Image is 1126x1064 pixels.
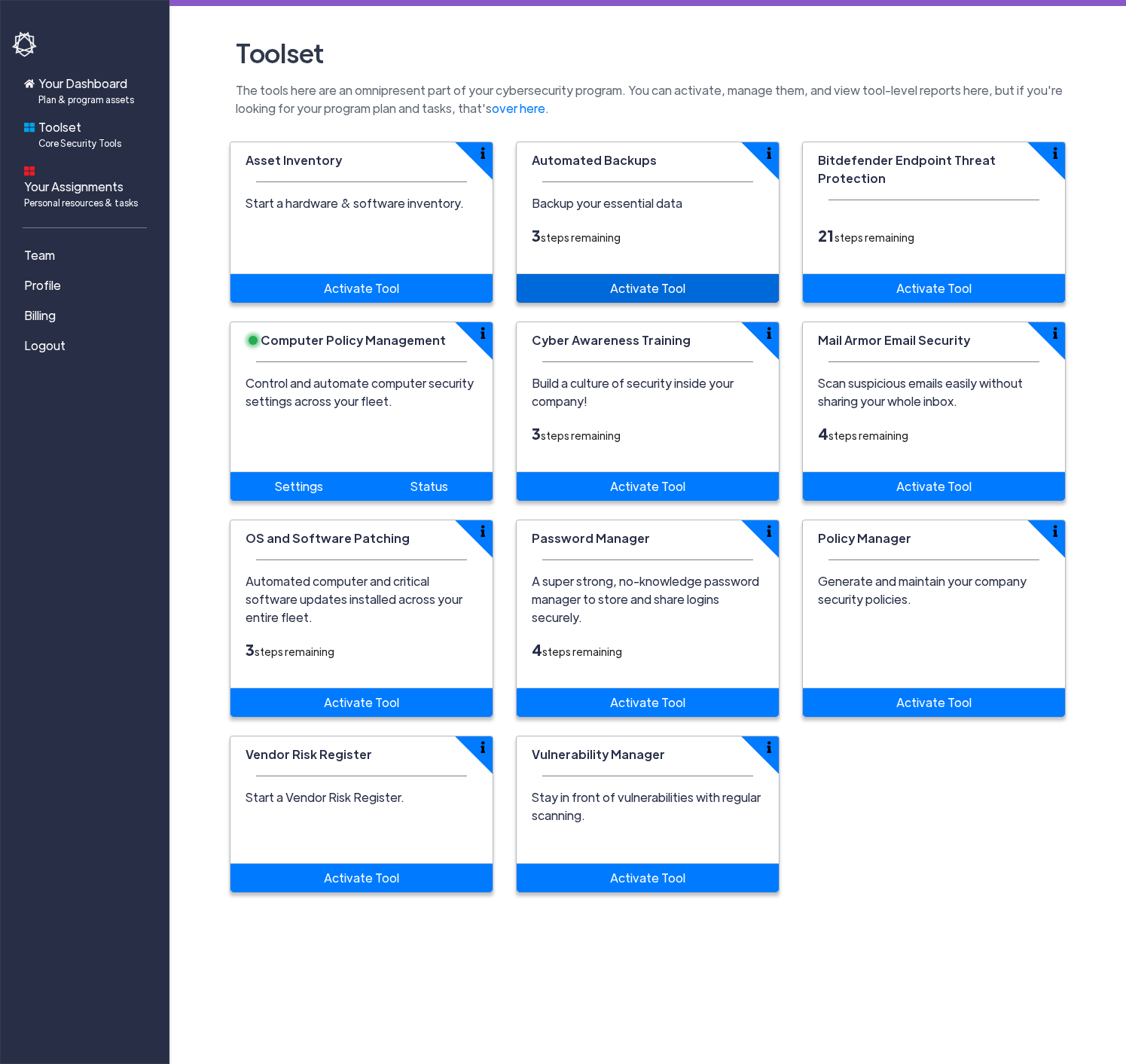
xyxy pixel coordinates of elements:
[12,331,163,361] a: Logout
[246,530,410,546] span: OS and Software Patching
[24,78,35,89] img: home-icon.svg
[1053,525,1057,537] img: info-icon.svg
[12,69,163,112] a: Your DashboardPlan & program assets
[818,226,835,245] span: 21
[12,300,163,331] a: Billing
[24,178,138,209] span: Your Assignments
[532,424,541,443] span: 3
[481,147,485,159] img: info-icon.svg
[532,572,764,627] p: A super strong, no-knowledge password manager to store and share logins securely.
[803,274,1065,303] a: Activate Tool
[818,424,828,443] span: 4
[246,152,342,168] span: Asset Inventory
[38,93,134,106] span: Plan & program assets
[532,640,542,659] span: 4
[532,332,691,348] span: Cyber Awareness Training
[532,152,657,168] span: Automated Backups
[532,788,764,825] p: Stay in front of vulnerabilities with regular scanning.
[818,374,1050,410] p: Scan suspicious emails easily without sharing your whole inbox.
[532,746,665,762] span: Vulnerability Manager
[24,122,35,133] img: foundations-icon.svg
[517,472,779,501] a: Activate Tool
[818,224,1050,247] div: steps remaining
[24,166,35,176] img: dashboard-icon.svg
[481,741,485,753] img: info-icon.svg
[246,572,478,627] p: Automated computer and critical software updates installed across your entire fleet.
[803,472,1065,501] a: Activate Tool
[230,864,493,892] a: Activate Tool
[12,240,163,270] a: Team
[818,332,970,348] span: Mail Armor Email Security
[12,32,39,57] img: havoc-shield-logo-white.png
[246,639,478,661] div: steps remaining
[367,472,493,501] a: Status
[818,530,911,546] span: Policy Manager
[818,422,1050,445] div: steps remaining
[230,688,493,717] a: Activate Tool
[767,147,771,159] img: info-icon.svg
[12,270,163,300] a: Profile
[24,306,56,325] span: Billing
[767,741,771,753] img: info-icon.svg
[246,746,372,762] span: Vendor Risk Register
[1053,147,1057,159] img: info-icon.svg
[532,194,764,212] p: Backup your essential data
[532,530,650,546] span: Password Manager
[818,572,1050,608] p: Generate and maintain your company security policies.
[230,81,1066,117] p: The tools here are an omnipresent part of your cybersecurity program. You can activate, manage th...
[517,864,779,892] a: Activate Tool
[261,332,446,348] span: Computer Policy Management
[246,640,255,659] span: 3
[532,226,541,245] span: 3
[230,472,368,501] a: Settings
[532,422,764,445] div: steps remaining
[492,100,545,116] a: over here
[230,274,493,303] a: Activate Tool
[1053,327,1057,339] img: info-icon.svg
[230,30,1066,75] h2: Toolset
[803,688,1065,717] a: Activate Tool
[532,639,764,661] div: steps remaining
[767,525,771,537] img: info-icon.svg
[767,327,771,339] img: info-icon.svg
[246,788,478,806] p: Start a Vendor Risk Register.
[12,156,163,215] a: Your AssignmentsPersonal resources & tasks
[532,224,764,247] div: steps remaining
[38,118,121,150] span: Toolset
[481,327,485,339] img: info-icon.svg
[818,152,996,186] span: Bitdefender Endpoint Threat Protection
[24,196,138,209] span: Personal resources & tasks
[38,136,121,150] span: Core Security Tools
[517,688,779,717] a: Activate Tool
[532,374,764,410] p: Build a culture of security inside your company!
[38,75,134,106] span: Your Dashboard
[24,276,61,294] span: Profile
[24,337,66,355] span: Logout
[246,194,478,212] p: Start a hardware & software inventory.
[481,525,485,537] img: info-icon.svg
[517,274,779,303] a: Activate Tool
[246,374,478,410] p: Control and automate computer security settings across your fleet.
[12,112,163,156] a: ToolsetCore Security Tools
[24,246,55,264] span: Team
